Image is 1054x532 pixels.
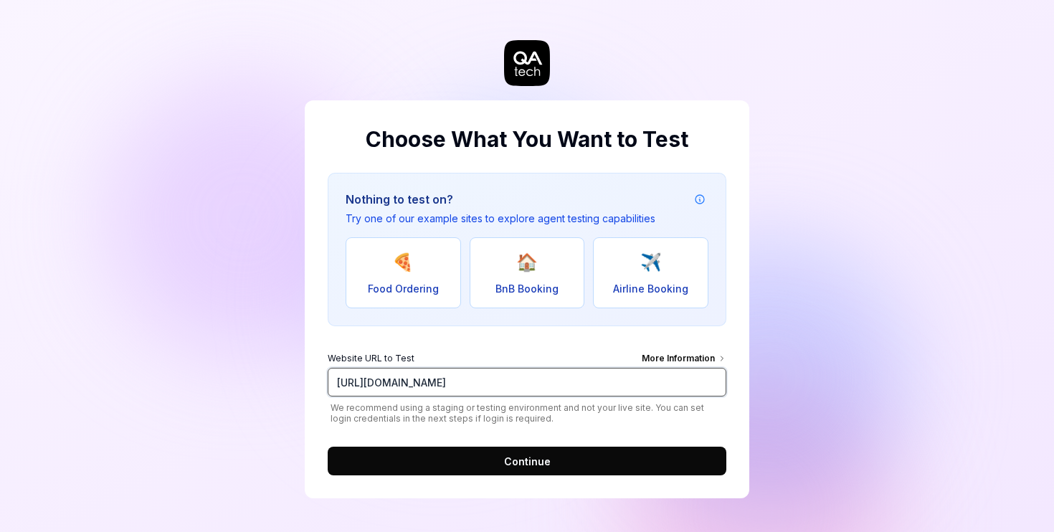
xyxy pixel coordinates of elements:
button: ✈️Airline Booking [593,237,708,308]
span: 🍕 [392,250,414,275]
span: Continue [504,454,551,469]
span: ✈️ [640,250,662,275]
button: 🏠BnB Booking [470,237,585,308]
h3: Nothing to test on? [346,191,655,208]
h2: Choose What You Want to Test [328,123,726,156]
span: We recommend using a staging or testing environment and not your live site. You can set login cre... [328,402,726,424]
p: Try one of our example sites to explore agent testing capabilities [346,211,655,226]
span: BnB Booking [495,281,559,296]
button: Example attribution information [691,191,708,208]
span: Website URL to Test [328,352,414,368]
span: 🏠 [516,250,538,275]
button: 🍕Food Ordering [346,237,461,308]
div: More Information [642,352,726,368]
input: Website URL to TestMore Information [328,368,726,396]
button: Continue [328,447,726,475]
span: Airline Booking [613,281,688,296]
span: Food Ordering [368,281,439,296]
